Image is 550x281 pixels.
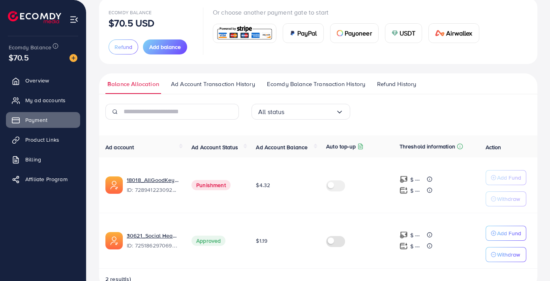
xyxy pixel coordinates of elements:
[497,173,521,182] p: Add Fund
[127,176,179,194] div: <span class='underline'>18018_AllGoodKeys_1697198555049</span></br>7289412230922207233
[252,104,350,120] div: Search for option
[256,143,308,151] span: Ad Account Balance
[486,143,501,151] span: Action
[337,30,343,36] img: card
[149,43,181,51] span: Add balance
[400,28,416,38] span: USDT
[213,24,276,43] a: card
[69,54,77,62] img: image
[105,143,134,151] span: Ad account
[297,28,317,38] span: PayPal
[410,175,420,184] p: $ ---
[25,116,47,124] span: Payment
[109,18,154,28] p: $70.5 USD
[400,175,408,184] img: top-up amount
[256,181,270,189] span: $4.32
[105,232,123,249] img: ic-ads-acc.e4c84228.svg
[486,247,526,262] button: Withdraw
[289,30,296,36] img: card
[115,43,132,51] span: Refund
[258,106,285,118] span: All status
[326,142,356,151] p: Auto top-up
[25,77,49,84] span: Overview
[392,30,398,36] img: card
[127,176,179,184] a: 18018_AllGoodKeys_1697198555049
[345,28,372,38] span: Payoneer
[25,96,66,104] span: My ad accounts
[400,242,408,250] img: top-up amount
[446,28,472,38] span: Airwallex
[267,80,365,88] span: Ecomdy Balance Transaction History
[410,242,420,251] p: $ ---
[6,132,80,148] a: Product Links
[497,229,521,238] p: Add Fund
[410,230,420,240] p: $ ---
[385,23,422,43] a: cardUSDT
[497,194,520,204] p: Withdraw
[486,170,526,185] button: Add Fund
[6,112,80,128] a: Payment
[9,52,29,63] span: $70.5
[486,191,526,206] button: Withdraw
[109,9,152,16] span: Ecomdy Balance
[283,23,324,43] a: cardPayPal
[330,23,379,43] a: cardPayoneer
[171,80,255,88] span: Ad Account Transaction History
[256,237,267,245] span: $1.19
[400,186,408,195] img: top-up amount
[109,39,138,54] button: Refund
[143,39,187,54] button: Add balance
[6,152,80,167] a: Billing
[285,106,336,118] input: Search for option
[497,250,520,259] p: Withdraw
[191,236,225,246] span: Approved
[400,142,455,151] p: Threshold information
[9,43,51,51] span: Ecomdy Balance
[8,11,61,23] img: logo
[486,226,526,241] button: Add Fund
[516,245,544,275] iframe: Chat
[400,231,408,239] img: top-up amount
[127,242,179,249] span: ID: 7251862970697826305
[127,186,179,194] span: ID: 7289412230922207233
[428,23,479,43] a: cardAirwallex
[127,232,179,250] div: <span class='underline'>30621_Social Heaven -2_1688455929889</span></br>7251862970697826305
[191,180,231,190] span: Punishment
[213,7,486,17] p: Or choose another payment gate to start
[6,92,80,108] a: My ad accounts
[377,80,416,88] span: Refund History
[105,176,123,194] img: ic-ads-acc.e4c84228.svg
[107,80,159,88] span: Balance Allocation
[25,155,41,163] span: Billing
[127,232,179,240] a: 30621_Social Heaven -2_1688455929889
[69,15,79,24] img: menu
[25,136,59,144] span: Product Links
[6,73,80,88] a: Overview
[216,25,274,42] img: card
[25,175,68,183] span: Affiliate Program
[6,171,80,187] a: Affiliate Program
[435,30,445,36] img: card
[191,143,238,151] span: Ad Account Status
[410,186,420,195] p: $ ---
